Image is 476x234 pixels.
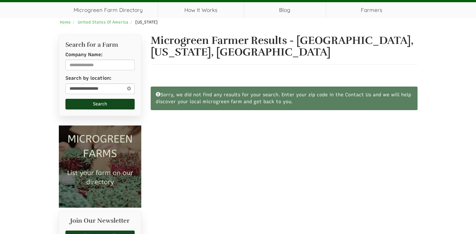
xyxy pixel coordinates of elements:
span: Farmers [326,2,417,18]
a: How It Works [158,2,244,18]
a: Blog [244,2,326,18]
label: Search by location: [65,75,111,82]
a: Home [60,20,71,24]
button: Search [65,99,135,109]
h2: Search for a Farm [65,41,135,48]
label: Company Name: [65,51,103,58]
a: Microgreen Farm Directory [59,2,158,18]
h2: Join Our Newsletter [65,217,135,227]
span: [US_STATE] [135,20,158,24]
h1: Microgreen Farmer Results - [GEOGRAPHIC_DATA], [US_STATE], [GEOGRAPHIC_DATA] [151,35,417,58]
div: Sorry, we did not find any results for your search. Enter your zip code in the Contact Us and we ... [151,87,417,110]
a: United States Of America [78,20,128,24]
img: Microgreen Farms list your microgreen farm today [59,125,142,208]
